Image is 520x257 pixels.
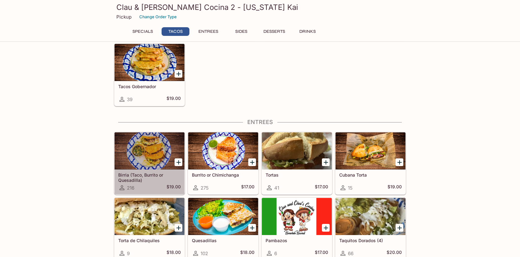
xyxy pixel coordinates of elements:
div: Taquitos Dorados (4) [336,198,405,235]
button: Add Cubana Torta [396,158,403,166]
p: Pickup [116,14,132,20]
span: 15 [348,185,353,191]
span: 275 [201,185,209,191]
a: Birria (Taco, Burrito or Quesadilla)216$19.00 [114,132,185,195]
span: 41 [274,185,279,191]
div: Tortas [262,132,332,169]
span: 66 [348,251,353,256]
span: 39 [127,96,132,102]
h5: Taquitos Dorados (4) [339,238,402,243]
button: Add Tacos Gobernador [175,70,182,78]
button: Add Birria (Taco, Burrito or Quesadilla) [175,158,182,166]
h5: $19.00 [167,96,181,103]
span: 102 [201,251,208,256]
button: Add Torta de Chilaquiles [175,224,182,232]
div: Tacos Gobernador [115,44,184,81]
div: Birria (Taco, Burrito or Quesadilla) [115,132,184,169]
button: Entrees [194,27,222,36]
h5: Tacos Gobernador [118,84,181,89]
div: Cubana Torta [336,132,405,169]
button: Tacos [162,27,189,36]
h5: $17.00 [315,184,328,191]
a: Tortas41$17.00 [262,132,332,195]
h5: $19.00 [167,184,181,191]
h5: $18.00 [167,250,181,257]
h5: Burrito or Chimichanga [192,172,254,178]
button: Desserts [260,27,288,36]
h5: $17.00 [241,184,254,191]
h5: Birria (Taco, Burrito or Quesadilla) [118,172,181,182]
button: Sides [227,27,255,36]
a: Cubana Torta15$19.00 [335,132,406,195]
span: 6 [274,251,277,256]
div: Pambazos [262,198,332,235]
h5: Cubana Torta [339,172,402,178]
button: Add Quesadillas [248,224,256,232]
h5: Quesadillas [192,238,254,243]
h5: $20.00 [387,250,402,257]
div: Burrito or Chimichanga [188,132,258,169]
h5: $19.00 [388,184,402,191]
span: 9 [127,251,130,256]
button: Add Burrito or Chimichanga [248,158,256,166]
button: Change Order Type [136,12,180,22]
button: Add Tortas [322,158,330,166]
div: Quesadillas [188,198,258,235]
button: Add Taquitos Dorados (4) [396,224,403,232]
a: Burrito or Chimichanga275$17.00 [188,132,258,195]
h5: Tortas [266,172,328,178]
button: Add Pambazos [322,224,330,232]
button: Specials [129,27,157,36]
h4: Entrees [114,119,406,126]
button: Drinks [293,27,321,36]
a: Tacos Gobernador39$19.00 [114,44,185,106]
h3: Clau & [PERSON_NAME] Cocina 2 - [US_STATE] Kai [116,2,404,12]
span: 216 [127,185,134,191]
h5: Pambazos [266,238,328,243]
h5: Torta de Chilaquiles [118,238,181,243]
h5: $18.00 [240,250,254,257]
h5: $17.00 [315,250,328,257]
div: Torta de Chilaquiles [115,198,184,235]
